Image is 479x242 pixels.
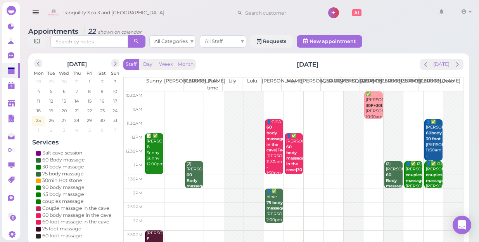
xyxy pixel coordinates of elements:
span: 15 [87,98,92,105]
th: Sunny [144,77,164,91]
span: 27 [61,117,67,124]
span: 12 [48,98,54,105]
b: couples massage [406,172,424,183]
th: [PERSON_NAME] [262,77,282,91]
span: 16 [99,98,105,105]
b: 30F+30facial [366,103,392,108]
div: 60 Body massage [42,156,85,163]
th: [PERSON_NAME] [360,77,379,91]
div: 👤GITA [PERSON_NAME] 11:30am - 1:30pm [266,119,283,176]
h2: [DATE] [67,59,87,68]
button: Week [157,59,176,70]
div: (2) [PERSON_NAME] [PERSON_NAME] |[PERSON_NAME] 1:00pm - 2:00pm [186,161,203,224]
div: 75 body massage [42,170,84,177]
span: 4 [36,88,41,95]
span: 23 [99,107,105,114]
div: 60 foot massage [42,232,82,239]
th: [PERSON_NAME] [340,77,360,91]
div: ✅ [PERSON_NAME] [PERSON_NAME] 10:30am - 11:30am [365,91,382,131]
th: [PERSON_NAME] [418,77,438,91]
span: Tranquility Spa 3 and [GEOGRAPHIC_DATA] [62,2,164,24]
button: next [451,59,463,70]
span: 9 [100,88,104,95]
span: 11 [36,98,41,105]
span: Fri [86,70,92,76]
div: 👤✅ [PERSON_NAME] [PERSON_NAME] 11:30am - 1:00pm [425,119,443,165]
b: 60 Body massage [187,172,205,189]
span: 2 [49,127,53,134]
span: 11:30am [126,121,142,126]
span: 18 [36,107,42,114]
div: 75 foot massage [42,225,81,232]
span: 25 [35,117,42,124]
span: 28 [73,117,80,124]
div: 👤✅ [PERSON_NAME] May 12:00pm - 1:30pm [286,133,303,207]
th: Coco [438,77,458,91]
span: 17 [112,98,118,105]
span: 31 [74,78,80,85]
div: 30min Hot stone [42,177,82,184]
button: Month [175,59,196,70]
div: Open Intercom Messenger [453,216,471,234]
th: Lulu [242,77,262,91]
input: Search by notes [50,35,128,48]
span: 5 [49,88,53,95]
span: 10:30am [125,93,142,98]
button: [DATE] [431,59,452,70]
button: Staff [123,59,139,70]
th: [PERSON_NAME] [183,77,203,91]
b: 60 body massage in the cave|Fac [266,125,285,153]
input: Search customer [242,7,318,19]
div: couples massage [42,198,84,205]
b: 60body 30 foot [426,130,442,141]
button: New appointment [297,35,362,48]
span: 31 [112,117,118,124]
th: [GEOGRAPHIC_DATA] [320,77,340,91]
div: Salt cave session [42,149,82,156]
h2: [DATE] [297,60,319,69]
button: prev [34,59,42,67]
span: 5 [88,127,92,134]
span: 30 [99,117,105,124]
span: 7 [113,127,117,134]
span: 10 [112,88,118,95]
span: 29 [48,78,55,85]
i: 22 [84,27,142,35]
th: [PERSON_NAME] [301,77,321,91]
h4: Services [32,139,121,146]
span: New appointment [310,38,356,44]
span: Mon [34,70,43,76]
div: Couple massage in the cave [42,205,109,212]
span: All Categories [154,38,188,44]
b: F [147,236,149,241]
span: 4 [74,127,79,134]
span: 22 [86,107,93,114]
a: Requests [250,35,293,48]
span: 7 [75,88,79,95]
div: 30 body massage [42,163,84,170]
div: 👤✅ (2) [PERSON_NAME] [PERSON_NAME]|[PERSON_NAME] 1:00pm - 2:00pm [425,161,443,212]
th: [PERSON_NAME] [379,77,399,91]
div: 45 body massage [42,191,84,198]
button: prev [420,59,432,70]
div: 90 body massage [42,184,85,191]
b: 60 body massage in the cave|30 foot massage [286,144,304,184]
span: 2pm [133,191,142,196]
small: shown on calendar [98,29,142,35]
b: couples massage [426,172,444,183]
span: 30 [61,78,67,85]
span: Sun [111,70,119,76]
span: 3pm [133,218,142,223]
span: 20 [61,107,67,114]
th: May [281,77,301,91]
div: 📝 ✅ [PERSON_NAME] Sunny Sunny 12:00pm - 1:30pm [146,133,163,179]
span: Tue [47,70,55,76]
span: 1pm [134,163,142,168]
span: 3:30pm [127,232,142,237]
span: 3 [113,78,117,85]
span: 28 [35,78,42,85]
span: 1 [37,127,40,134]
th: [PERSON_NAME] [164,77,183,91]
span: 1 [88,78,91,85]
div: 60 foot massage in the cave [42,218,109,225]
